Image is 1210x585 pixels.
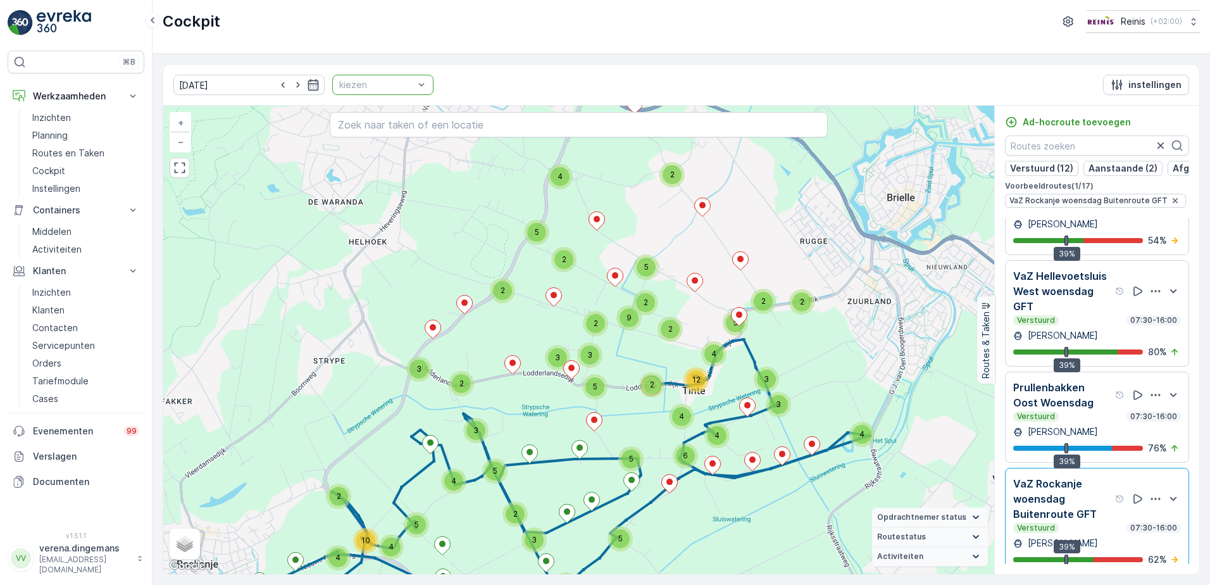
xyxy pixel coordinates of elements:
[1103,75,1189,95] button: instellingen
[166,558,208,574] a: Dit gebied openen in Google Maps (er wordt een nieuw venster geopend)
[679,412,684,421] span: 4
[501,286,505,295] span: 2
[562,255,566,264] span: 2
[171,113,190,132] a: In zoomen
[449,371,474,396] div: 2
[27,284,144,301] a: Inzichten
[361,536,370,545] span: 10
[1054,455,1080,469] div: 39%
[761,296,766,306] span: 2
[8,542,144,575] button: VVverena.dingemans[EMAIL_ADDRESS][DOMAIN_NAME]
[594,318,598,328] span: 2
[27,162,144,180] a: Cockpit
[493,466,497,475] span: 5
[33,265,119,277] p: Klanten
[1016,523,1056,533] p: Verstuurd
[1083,161,1163,176] button: Aanstaande (2)
[551,247,577,272] div: 2
[8,198,144,223] button: Containers
[27,355,144,372] a: Orders
[32,111,71,124] p: Inzichten
[1151,16,1182,27] p: ( +02:00 )
[723,310,748,336] div: 5
[8,258,144,284] button: Klanten
[1054,247,1080,261] div: 39%
[764,374,769,384] span: 3
[451,476,456,486] span: 4
[711,349,716,358] span: 4
[415,520,419,529] span: 5
[668,324,673,334] span: 2
[859,429,864,439] span: 4
[587,350,592,360] span: 3
[32,147,104,160] p: Routes en Taken
[27,144,144,162] a: Routes en Taken
[1129,412,1178,422] p: 07:30-16:00
[33,425,116,437] p: Evenementen
[123,57,135,67] p: ⌘B
[524,220,549,245] div: 5
[326,484,351,509] div: 2
[872,547,988,567] summary: Activiteiten
[11,548,31,569] div: VV
[163,11,220,32] p: Cockpit
[558,172,563,181] span: 4
[1005,135,1189,156] input: Routes zoeken
[32,165,65,177] p: Cockpit
[704,423,730,448] div: 4
[1025,537,1098,550] p: [PERSON_NAME]
[459,379,464,388] span: 2
[27,301,144,319] a: Klanten
[616,305,642,330] div: 9
[582,374,608,399] div: 5
[32,393,58,405] p: Cases
[330,112,828,137] input: Zoek naar taken of een locatie
[644,262,649,272] span: 5
[583,311,608,336] div: 2
[404,512,429,538] div: 5
[1010,162,1073,175] p: Verstuurd (12)
[683,451,688,460] span: 6
[1025,425,1098,438] p: [PERSON_NAME]
[32,243,82,256] p: Activiteiten
[406,356,432,382] div: 3
[1148,234,1167,247] p: 54 %
[650,380,654,389] span: 2
[1013,476,1113,522] p: VaZ Rockanje woensdag Buitenroute GFT
[1005,181,1189,191] p: Voorbeeldroutes ( 1 / 17 )
[463,418,489,443] div: 3
[32,182,80,195] p: Instellingen
[1054,358,1080,372] div: 39%
[39,542,130,555] p: verena.dingemans
[32,375,89,387] p: Tariefmodule
[618,446,644,472] div: 5
[1086,15,1116,28] img: Reinis-Logo-Vrijstaand_Tekengebied-1-copy2_aBO4n7j.png
[27,241,144,258] a: Activiteiten
[32,129,68,142] p: Planning
[789,289,814,315] div: 2
[32,225,72,238] p: Middelen
[1013,380,1113,410] p: Prullenbakken Oost Woensdag
[658,317,683,342] div: 2
[27,223,144,241] a: Middelen
[171,530,199,558] a: Layers
[1148,346,1167,358] p: 80 %
[32,304,65,317] p: Klanten
[32,357,61,370] p: Orders
[683,367,709,393] div: 12
[1148,442,1167,455] p: 76 %
[849,422,875,447] div: 4
[627,313,632,322] span: 9
[659,162,685,187] div: 2
[1129,315,1178,325] p: 07:30-16:00
[166,558,208,574] img: Google
[27,337,144,355] a: Servicepunten
[33,204,119,217] p: Containers
[337,491,341,501] span: 2
[178,136,184,147] span: −
[513,509,518,519] span: 2
[701,341,727,367] div: 4
[1115,286,1125,296] div: help tooltippictogram
[27,180,144,198] a: Instellingen
[8,10,33,35] img: logo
